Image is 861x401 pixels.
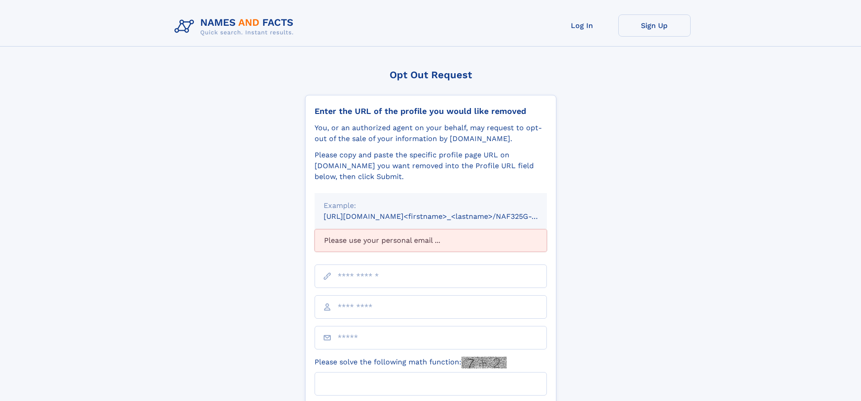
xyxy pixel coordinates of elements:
img: Logo Names and Facts [171,14,301,39]
div: Please copy and paste the specific profile page URL on [DOMAIN_NAME] you want removed into the Pr... [315,150,547,182]
small: [URL][DOMAIN_NAME]<firstname>_<lastname>/NAF325G-xxxxxxxx [324,212,564,221]
a: Log In [546,14,618,37]
div: Enter the URL of the profile you would like removed [315,106,547,116]
div: Opt Out Request [305,69,556,80]
div: Example: [324,200,538,211]
a: Sign Up [618,14,691,37]
div: You, or an authorized agent on your behalf, may request to opt-out of the sale of your informatio... [315,123,547,144]
div: Please use your personal email ... [315,229,547,252]
label: Please solve the following math function: [315,357,507,368]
